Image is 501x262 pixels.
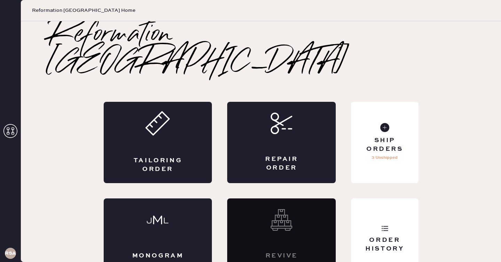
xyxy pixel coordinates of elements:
[357,136,413,154] div: Ship Orders
[32,7,135,14] span: Reformation [GEOGRAPHIC_DATA] Home
[49,21,473,77] h2: Reformation [GEOGRAPHIC_DATA]
[132,156,184,174] div: Tailoring Order
[357,236,413,253] div: Order History
[372,154,398,162] p: 3 Unshipped
[255,155,308,172] div: Repair Order
[5,251,16,256] h3: RSA
[468,231,498,261] iframe: Front Chat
